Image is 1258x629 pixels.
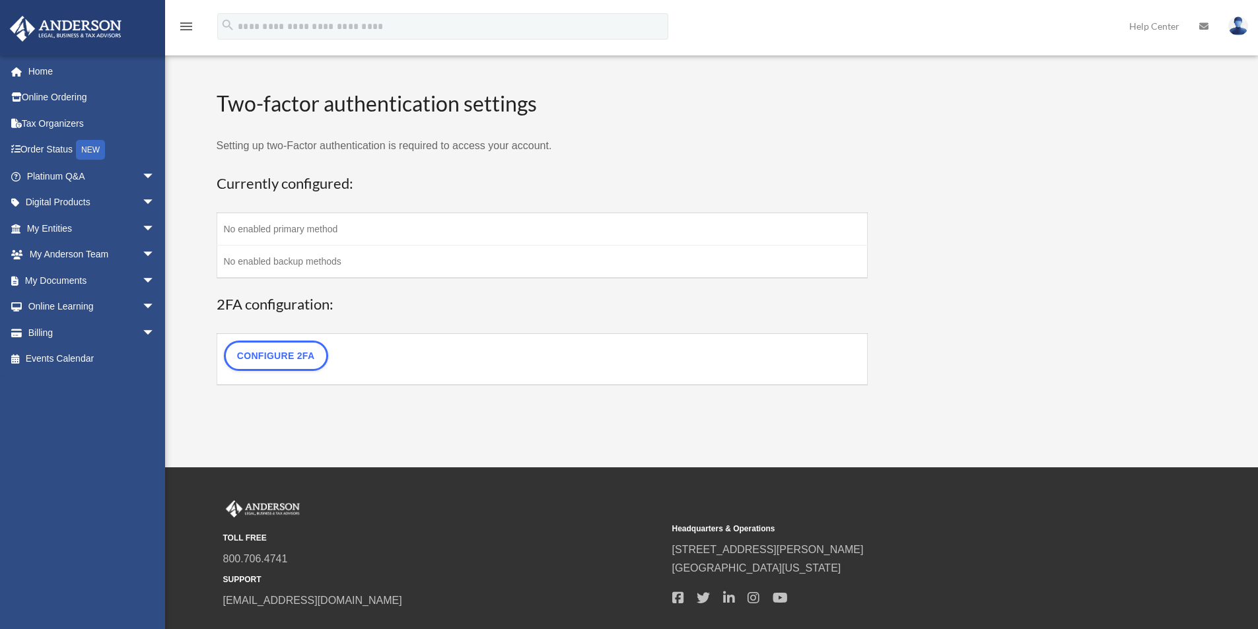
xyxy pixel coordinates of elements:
[142,215,168,242] span: arrow_drop_down
[217,89,868,119] h2: Two-factor authentication settings
[142,242,168,269] span: arrow_drop_down
[224,341,328,371] a: Configure 2FA
[142,163,168,190] span: arrow_drop_down
[9,267,175,294] a: My Documentsarrow_drop_down
[217,174,868,194] h3: Currently configured:
[672,522,1112,536] small: Headquarters & Operations
[76,140,105,160] div: NEW
[672,562,841,574] a: [GEOGRAPHIC_DATA][US_STATE]
[142,319,168,347] span: arrow_drop_down
[142,267,168,294] span: arrow_drop_down
[9,346,175,372] a: Events Calendar
[1228,17,1248,36] img: User Pic
[178,18,194,34] i: menu
[223,595,402,606] a: [EMAIL_ADDRESS][DOMAIN_NAME]
[9,242,175,268] a: My Anderson Teamarrow_drop_down
[9,58,175,84] a: Home
[223,500,302,517] img: Anderson Advisors Platinum Portal
[217,213,868,246] td: No enabled primary method
[142,294,168,321] span: arrow_drop_down
[142,189,168,216] span: arrow_drop_down
[9,215,175,242] a: My Entitiesarrow_drop_down
[223,573,663,587] small: SUPPORT
[9,110,175,137] a: Tax Organizers
[217,294,868,315] h3: 2FA configuration:
[9,319,175,346] a: Billingarrow_drop_down
[672,544,864,555] a: [STREET_ADDRESS][PERSON_NAME]
[9,137,175,164] a: Order StatusNEW
[217,246,868,279] td: No enabled backup methods
[9,294,175,320] a: Online Learningarrow_drop_down
[6,16,125,42] img: Anderson Advisors Platinum Portal
[223,531,663,545] small: TOLL FREE
[178,23,194,34] a: menu
[223,553,288,564] a: 800.706.4741
[9,84,175,111] a: Online Ordering
[221,18,235,32] i: search
[9,163,175,189] a: Platinum Q&Aarrow_drop_down
[9,189,175,216] a: Digital Productsarrow_drop_down
[217,137,868,155] p: Setting up two-Factor authentication is required to access your account.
